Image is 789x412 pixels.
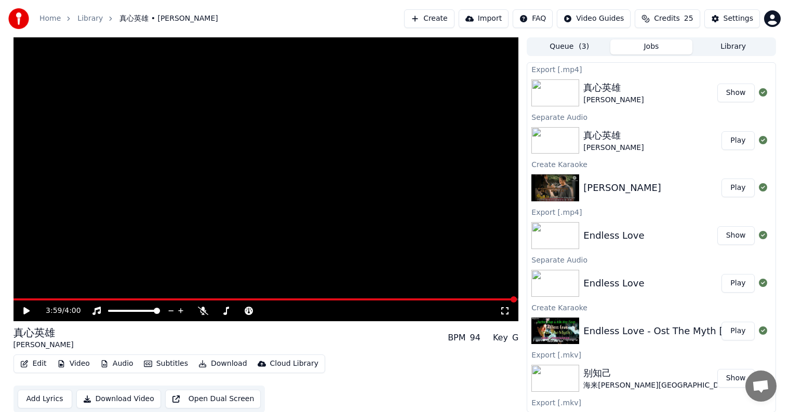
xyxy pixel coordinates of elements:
span: 25 [684,13,693,24]
button: Play [721,131,754,150]
div: / [46,306,71,316]
div: Export [.mp4] [527,63,775,75]
div: Open chat [745,370,777,402]
div: Endless Love [583,276,644,291]
button: Video Guides [557,9,631,28]
div: Settings [724,13,753,24]
button: Video [53,356,94,371]
button: Settings [704,9,760,28]
div: Create Karaoke [527,301,775,313]
div: Export [.mkv] [527,396,775,408]
button: Library [692,39,774,54]
div: Key [493,332,508,344]
div: [PERSON_NAME] [583,143,644,153]
button: Create [404,9,454,28]
button: Show [717,369,755,388]
div: [PERSON_NAME] [14,340,74,350]
div: 真心英雄 [583,80,644,95]
button: Jobs [610,39,692,54]
a: Home [39,13,61,24]
button: FAQ [513,9,553,28]
div: 真心英雄 [14,325,74,340]
span: 3:59 [46,306,62,316]
button: Play [721,178,754,197]
button: Subtitles [140,356,192,371]
button: Download [194,356,251,371]
div: Create Karaoke [527,158,775,170]
nav: breadcrumb [39,13,218,24]
span: ( 3 ) [579,42,589,52]
div: Endless Love [583,228,644,243]
button: Credits25 [635,9,700,28]
span: 真心英雄 • [PERSON_NAME] [119,13,218,24]
button: Open Dual Screen [165,390,261,408]
button: Edit [16,356,51,371]
div: Separate Audio [527,111,775,123]
img: youka [8,8,29,29]
button: Show [717,226,755,245]
span: Credits [654,13,679,24]
div: Export [.mp4] [527,205,775,218]
button: Import [459,9,509,28]
div: Separate Audio [527,253,775,266]
button: Play [721,274,754,293]
div: BPM [448,332,465,344]
button: Download Video [76,390,161,408]
button: Queue [528,39,610,54]
div: Cloud Library [270,359,318,369]
a: Library [77,13,103,24]
div: 真心英雄 [583,128,644,143]
div: 94 [470,332,480,344]
div: [PERSON_NAME] [583,95,644,105]
button: Play [721,322,754,340]
div: Export [.mkv] [527,348,775,361]
div: G [512,332,518,344]
span: 4:00 [64,306,81,316]
button: Add Lyrics [18,390,72,408]
div: [PERSON_NAME] [583,181,661,195]
button: Show [717,84,755,102]
button: Audio [96,356,138,371]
